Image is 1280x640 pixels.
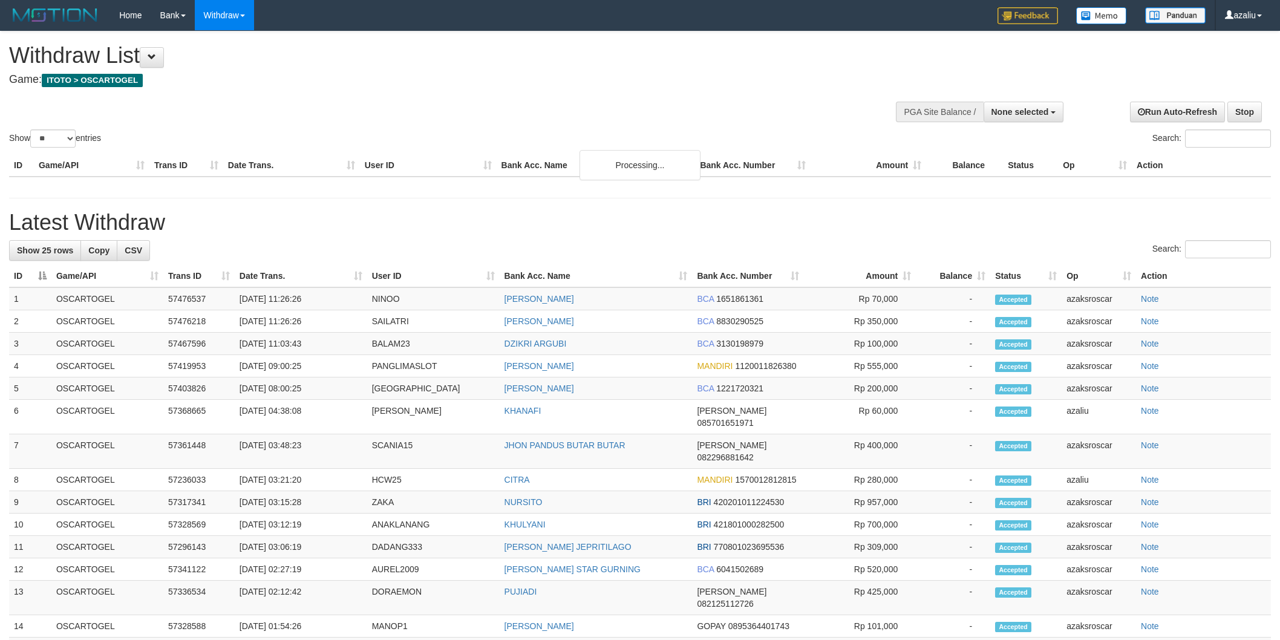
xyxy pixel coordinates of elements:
[9,74,841,86] h4: Game:
[367,615,500,638] td: MANOP1
[360,154,497,177] th: User ID
[235,536,367,558] td: [DATE] 03:06:19
[163,536,235,558] td: 57296143
[995,565,1031,575] span: Accepted
[17,246,73,255] span: Show 25 rows
[235,514,367,536] td: [DATE] 03:12:19
[9,400,51,434] td: 6
[235,400,367,434] td: [DATE] 04:38:08
[896,102,983,122] div: PGA Site Balance /
[1141,497,1159,507] a: Note
[367,400,500,434] td: [PERSON_NAME]
[235,355,367,377] td: [DATE] 09:00:25
[714,497,785,507] span: Copy 420201011224530 to clipboard
[9,558,51,581] td: 12
[916,333,990,355] td: -
[1003,154,1058,177] th: Status
[80,240,117,261] a: Copy
[367,333,500,355] td: BALAM23
[804,377,916,400] td: Rp 200,000
[697,316,714,326] span: BCA
[504,384,574,393] a: [PERSON_NAME]
[916,491,990,514] td: -
[223,154,360,177] th: Date Trans.
[697,452,753,462] span: Copy 082296881642 to clipboard
[716,384,763,393] span: Copy 1221720321 to clipboard
[9,265,51,287] th: ID: activate to sort column descending
[697,384,714,393] span: BCA
[367,491,500,514] td: ZAKA
[367,469,500,491] td: HCW25
[995,622,1031,632] span: Accepted
[804,536,916,558] td: Rp 309,000
[728,621,789,631] span: Copy 0895364401743 to clipboard
[1227,102,1262,122] a: Stop
[1062,355,1136,377] td: azaksroscar
[1141,384,1159,393] a: Note
[163,491,235,514] td: 57317341
[235,615,367,638] td: [DATE] 01:54:26
[991,107,1049,117] span: None selected
[9,333,51,355] td: 3
[995,407,1031,417] span: Accepted
[51,400,163,434] td: OSCARTOGEL
[235,469,367,491] td: [DATE] 03:21:20
[1062,536,1136,558] td: azaksroscar
[1141,316,1159,326] a: Note
[367,377,500,400] td: [GEOGRAPHIC_DATA]
[697,542,711,552] span: BRI
[1145,7,1206,24] img: panduan.png
[697,497,711,507] span: BRI
[367,434,500,469] td: SCANIA15
[580,150,700,180] div: Processing...
[504,294,574,304] a: [PERSON_NAME]
[367,355,500,377] td: PANGLIMASLOT
[916,310,990,333] td: -
[804,400,916,434] td: Rp 60,000
[9,581,51,615] td: 13
[697,587,766,596] span: [PERSON_NAME]
[367,536,500,558] td: DADANG333
[51,491,163,514] td: OSCARTOGEL
[995,543,1031,553] span: Accepted
[697,621,725,631] span: GOPAY
[804,615,916,638] td: Rp 101,000
[1152,240,1271,258] label: Search:
[804,469,916,491] td: Rp 280,000
[500,265,693,287] th: Bank Acc. Name: activate to sort column ascending
[235,491,367,514] td: [DATE] 03:15:28
[804,265,916,287] th: Amount: activate to sort column ascending
[995,295,1031,305] span: Accepted
[995,475,1031,486] span: Accepted
[804,310,916,333] td: Rp 350,000
[235,581,367,615] td: [DATE] 02:12:42
[163,469,235,491] td: 57236033
[504,316,574,326] a: [PERSON_NAME]
[916,377,990,400] td: -
[804,514,916,536] td: Rp 700,000
[367,581,500,615] td: DORAEMON
[9,355,51,377] td: 4
[692,265,804,287] th: Bank Acc. Number: activate to sort column ascending
[916,615,990,638] td: -
[1185,240,1271,258] input: Search:
[916,514,990,536] td: -
[804,558,916,581] td: Rp 520,000
[51,558,163,581] td: OSCARTOGEL
[504,475,530,485] a: CITRA
[1062,377,1136,400] td: azaksroscar
[984,102,1064,122] button: None selected
[1062,333,1136,355] td: azaksroscar
[916,434,990,469] td: -
[42,74,143,87] span: ITOTO > OSCARTOGEL
[697,564,714,574] span: BCA
[714,542,785,552] span: Copy 770801023695536 to clipboard
[9,240,81,261] a: Show 25 rows
[735,361,796,371] span: Copy 1120011826380 to clipboard
[916,355,990,377] td: -
[9,434,51,469] td: 7
[9,287,51,310] td: 1
[695,154,811,177] th: Bank Acc. Number
[367,287,500,310] td: NINOO
[9,6,101,24] img: MOTION_logo.png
